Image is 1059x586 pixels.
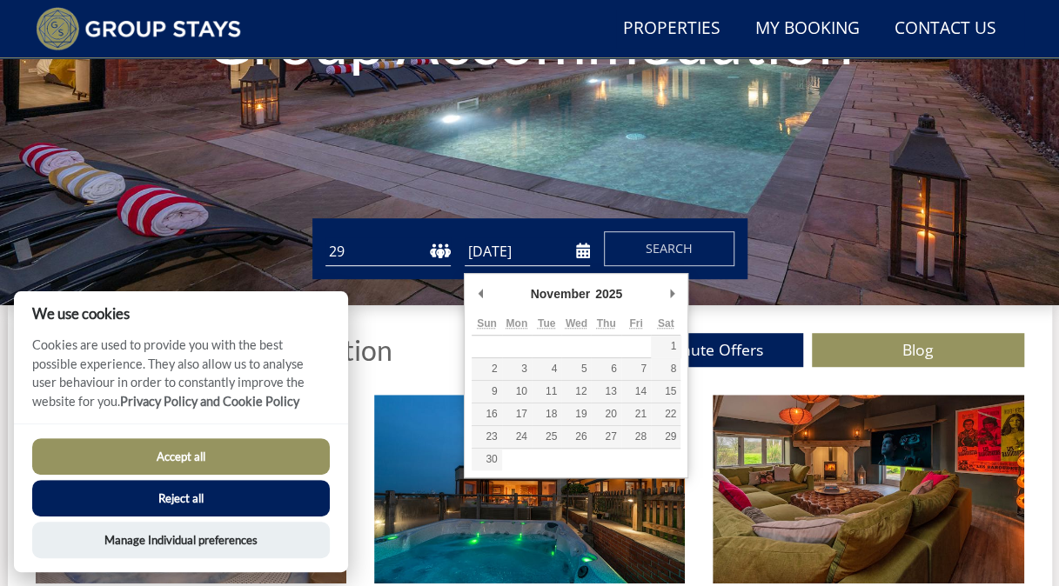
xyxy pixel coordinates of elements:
button: 22 [651,403,680,425]
button: 14 [621,381,651,403]
button: 25 [532,426,561,448]
button: 1 [651,336,680,357]
abbr: Friday [629,317,642,330]
h2: We use cookies [14,305,348,322]
button: 4 [532,358,561,380]
button: 5 [561,358,591,380]
a: Contact Us [888,10,1003,49]
a: Privacy Policy and Cookie Policy [120,394,299,409]
button: 15 [651,381,680,403]
button: 20 [591,403,620,425]
button: 28 [621,426,651,448]
span: Search [646,240,693,256]
div: 2025 [593,281,625,307]
abbr: Sunday [477,317,497,330]
abbr: Wednesday [566,317,587,330]
button: 10 [502,381,532,403]
button: Search [604,231,734,266]
button: 21 [621,403,651,425]
input: Arrival Date [465,237,590,266]
button: 30 [472,449,501,470]
img: 'Cinemas or Movie Rooms' - Large Group Accommodation Holiday Ideas [713,395,1023,584]
a: Blog [812,333,1024,367]
button: 2 [472,358,501,380]
a: Properties [616,10,727,49]
abbr: Thursday [597,317,616,330]
a: Last Minute Offers [591,333,803,367]
abbr: Tuesday [538,317,555,330]
img: Group Stays [36,7,242,50]
button: Previous Month [472,281,489,307]
abbr: Monday [506,317,527,330]
button: 11 [532,381,561,403]
button: 18 [532,403,561,425]
button: Manage Individual preferences [32,522,330,558]
button: 7 [621,358,651,380]
button: 9 [472,381,501,403]
button: 24 [502,426,532,448]
a: My Booking [748,10,867,49]
button: 16 [472,403,501,425]
button: 12 [561,381,591,403]
button: 23 [472,426,501,448]
button: 3 [502,358,532,380]
button: 27 [591,426,620,448]
p: Cookies are used to provide you with the best possible experience. They also allow us to analyse ... [14,336,348,423]
button: Reject all [32,480,330,516]
button: 26 [561,426,591,448]
button: Next Month [663,281,680,307]
abbr: Saturday [658,317,674,330]
button: 29 [651,426,680,448]
button: 8 [651,358,680,380]
button: 17 [502,403,532,425]
button: 6 [591,358,620,380]
button: 13 [591,381,620,403]
button: 19 [561,403,591,425]
div: November [528,281,593,307]
button: Accept all [32,438,330,475]
img: 'Hot Tubs' - Large Group Accommodation Holiday Ideas [374,395,685,584]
